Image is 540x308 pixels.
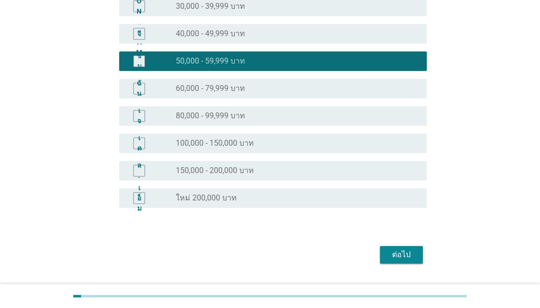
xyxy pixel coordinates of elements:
[176,29,245,38] font: 40,000 - 49,999 บาท
[176,138,254,148] font: 100,000 - 150,000 บาท
[137,161,142,179] font: ล.
[137,183,142,212] font: เอ็ม
[176,111,245,120] font: 80,000 - 99,999 บาท
[137,79,142,97] font: ฉัน
[137,134,142,152] font: เค
[176,166,254,175] font: 150,000 - 200,000 บาท
[176,1,245,11] font: 30,000 - 39,999 บาท
[176,84,245,93] font: 60,000 - 79,999 บาท
[392,250,411,259] font: ต่อไป
[137,29,141,37] font: จี
[137,107,141,125] font: เจ
[176,56,245,66] font: 50,000 - 59,999 บาท
[176,193,237,202] font: ใหม่ 200,000 บาท
[137,52,142,70] font: ชม
[380,246,423,264] button: ต่อไป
